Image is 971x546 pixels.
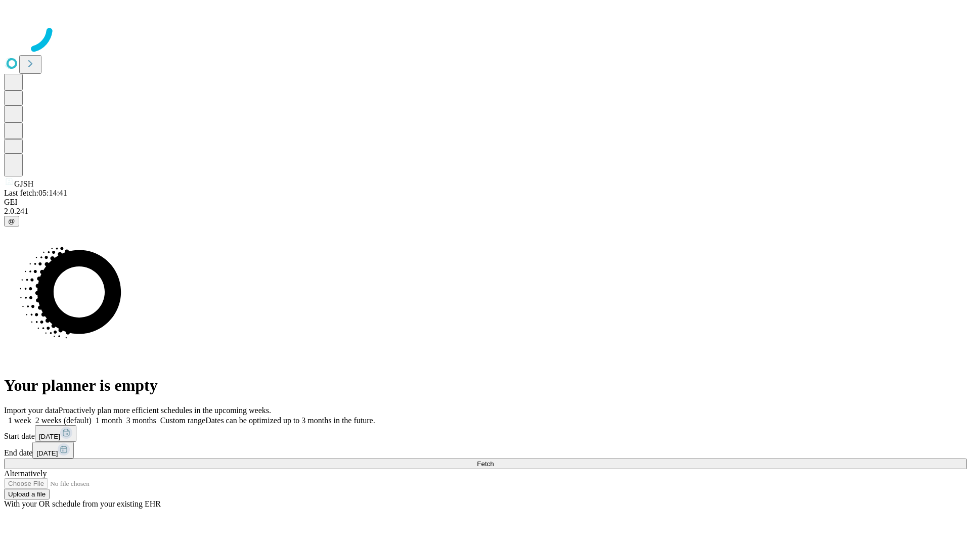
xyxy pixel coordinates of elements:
[477,460,494,468] span: Fetch
[4,499,161,508] span: With your OR schedule from your existing EHR
[39,433,60,440] span: [DATE]
[14,179,33,188] span: GJSH
[36,449,58,457] span: [DATE]
[35,425,76,442] button: [DATE]
[4,198,967,207] div: GEI
[205,416,375,425] span: Dates can be optimized up to 3 months in the future.
[32,442,74,459] button: [DATE]
[8,416,31,425] span: 1 week
[59,406,271,415] span: Proactively plan more efficient schedules in the upcoming weeks.
[160,416,205,425] span: Custom range
[4,459,967,469] button: Fetch
[4,207,967,216] div: 2.0.241
[126,416,156,425] span: 3 months
[4,425,967,442] div: Start date
[8,217,15,225] span: @
[96,416,122,425] span: 1 month
[4,489,50,499] button: Upload a file
[35,416,92,425] span: 2 weeks (default)
[4,469,47,478] span: Alternatively
[4,376,967,395] h1: Your planner is empty
[4,442,967,459] div: End date
[4,189,67,197] span: Last fetch: 05:14:41
[4,216,19,226] button: @
[4,406,59,415] span: Import your data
